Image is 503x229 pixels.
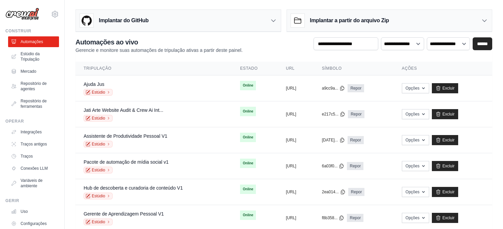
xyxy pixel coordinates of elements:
h3: Implantar a partir do arquivo Zip [310,17,389,25]
a: Hub de descoberta e curadoria de conteúdo V1 [84,185,183,191]
font: Repositório de ferramentas [21,98,56,109]
font: 2ea014... [322,189,339,195]
button: a9cc9a... [322,86,345,91]
a: Assistente de Produtividade Pessoal V1 [84,133,167,139]
a: Gerente de Aprendizagem Pessoal V1 [84,211,164,217]
font: Opções [406,163,419,169]
h3: Implantar do GitHub [99,17,149,25]
a: Configurações [8,218,59,229]
a: Ajuda Jus [84,81,104,87]
a: Pacote de automação de mídia social v1 [84,159,169,165]
a: Estúdio [84,141,113,148]
button: [DATE]... [322,137,345,143]
h2: Automações ao vivo [76,37,243,47]
font: Mercado [21,69,36,74]
a: Estúdio [84,219,113,225]
font: Configurações [21,221,47,226]
font: Automações [21,39,43,44]
th: URL [278,62,314,75]
font: Estúdio [92,219,105,225]
font: e217c5... [322,111,338,117]
button: Opções [402,187,429,197]
th: Símbolo [314,62,394,75]
button: Opções [402,213,429,223]
a: Jati Arte Website Audit & Crew Ai Int... [84,107,163,113]
a: Repor [348,110,364,118]
font: Repositório de agentes [21,81,56,92]
div: Construir [5,28,59,34]
font: 6a03f0... [322,163,338,169]
font: Excluir [442,163,454,169]
a: Traços [8,151,59,162]
a: Mercado [8,66,59,77]
a: Estúdio [84,167,113,173]
button: 6a03f0... [322,163,345,169]
a: Excluir [432,161,458,171]
a: Variáveis de ambiente [8,175,59,191]
div: Operar [5,119,59,124]
span: Online [240,81,256,90]
a: Repor [348,188,365,196]
a: Repositório de ferramentas [8,96,59,112]
th: Estado [232,62,278,75]
a: Traços antigos [8,139,59,150]
font: Estúdio [92,193,105,199]
font: Estúdio [92,167,105,173]
a: Excluir [432,135,458,145]
font: Opções [406,189,419,195]
button: Opções [402,135,429,145]
font: Integrações [21,129,42,135]
a: Estúdio [84,115,113,122]
a: Estúdio [84,89,113,96]
a: Uso [8,206,59,217]
font: Traços antigos [21,141,47,147]
a: Excluir [432,213,458,223]
font: Estúdio [92,90,105,95]
font: Excluir [442,137,454,143]
a: Excluir [432,187,458,197]
th: Tripulação [76,62,232,75]
a: Integrações [8,127,59,137]
font: Opções [406,215,419,221]
div: Gerir [5,198,59,203]
button: 2ea014... [322,189,346,195]
a: Repositório de agentes [8,78,59,94]
a: Estúdio [84,193,113,199]
font: Estúdio da Tripulação [21,51,56,62]
font: Conexões LLM [21,166,48,171]
font: Estúdio [92,141,105,147]
font: Estúdio [92,116,105,121]
span: Online [240,107,256,116]
font: a9cc9a... [322,86,338,91]
font: f8b358... [322,215,338,221]
span: Online [240,133,256,142]
a: Repor [347,214,363,222]
font: [DATE]... [322,137,338,143]
font: Uso [21,209,28,214]
span: Online [240,159,256,168]
a: Repor [347,162,363,170]
font: Variáveis de ambiente [21,178,56,189]
a: Conexões LLM [8,163,59,174]
button: e217c5... [322,111,345,117]
font: Traços [21,154,33,159]
font: Opções [406,137,419,143]
button: f8b358... [322,215,345,221]
p: Gerencie e monitore suas automações de tripulação ativas a partir deste painel. [76,47,243,54]
font: Excluir [442,215,454,221]
button: Opções [402,161,429,171]
a: Automações [8,36,59,47]
span: Online [240,185,256,194]
span: Online [240,210,256,220]
img: Logotipo do GitHub [80,14,93,27]
a: Estúdio da Tripulação [8,48,59,65]
img: Logotipo [5,8,39,21]
font: Excluir [442,189,454,195]
a: Repor [348,84,364,92]
a: Repor [348,136,364,144]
